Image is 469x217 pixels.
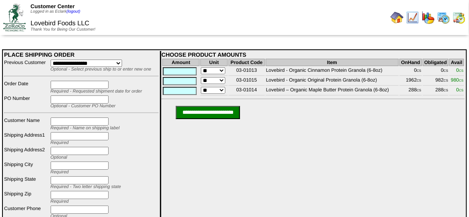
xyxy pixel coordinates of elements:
span: 0 [456,67,464,73]
td: 288 [423,86,449,95]
span: Required [51,170,69,175]
td: 982 [423,77,449,86]
td: Shipping Zip [4,190,49,204]
img: calendarinout.gif [453,11,466,24]
td: Shipping State [4,176,49,190]
span: Required - Name on shipping label [51,126,120,131]
th: Obligated [423,59,449,66]
img: home.gif [391,11,404,24]
span: Required [51,199,69,204]
td: Lovebird - Organic Cinnamon Protein Granola (6-8oz) [266,67,399,76]
th: Item [266,59,399,66]
span: CS [444,69,448,73]
th: OnHand [400,59,422,66]
span: Optional [51,155,67,160]
td: Customer Name [4,117,49,131]
div: CHOOSE PRODUCT AMOUNTS [162,51,465,58]
span: CS [417,89,421,92]
td: Previous Customer [4,59,49,72]
span: Logged in as Eclark [31,9,80,14]
td: 288 [400,86,422,95]
img: graph.gif [422,11,435,24]
span: Optional - Customer PO Number [51,104,116,108]
td: Shipping Address1 [4,132,49,146]
span: CS [444,79,448,82]
span: CS [459,79,464,82]
img: ZoRoCo_Logo(Green%26Foil)%20jpg.webp [3,4,26,31]
td: 1962 [400,77,422,86]
td: 03-01013 [229,67,265,76]
span: Lovebird Foods LLC [31,20,89,27]
td: 03-01014 [229,86,265,95]
th: Product Code [229,59,265,66]
span: 0 [456,87,464,93]
td: Shipping City [4,161,49,175]
th: Unit [200,59,228,66]
span: Required [51,140,69,145]
span: 980 [451,77,464,83]
img: line_graph.gif [406,11,419,24]
span: Customer Center [31,3,75,9]
td: Shipping Address2 [4,146,49,160]
td: PO Number [4,95,49,109]
span: Required - Requested shipment date for order [51,89,142,94]
th: Amount [162,59,200,66]
span: CS [459,69,464,73]
div: PLACE SHIPPING ORDER [4,51,159,58]
td: 03-01015 [229,77,265,86]
span: Required - Two letter shipping state [51,184,121,189]
a: (logout) [67,9,80,14]
img: calendarprod.gif [437,11,450,24]
span: CS [417,79,421,82]
span: CS [417,69,421,73]
th: Avail [449,59,464,66]
td: 0 [400,67,422,76]
span: CS [444,89,448,92]
span: Optional - Select previous ship to or enter new one [51,67,151,72]
td: Order Date [4,80,49,94]
span: Thank You for Being Our Customer! [31,27,96,32]
td: Lovebird - Organic Original Protein Granola (6-8oz) [266,77,399,86]
td: Lovebird – Organic Maple Butter Protein Granola (6-8oz) [266,86,399,95]
span: CS [459,89,464,92]
td: 0 [423,67,449,76]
